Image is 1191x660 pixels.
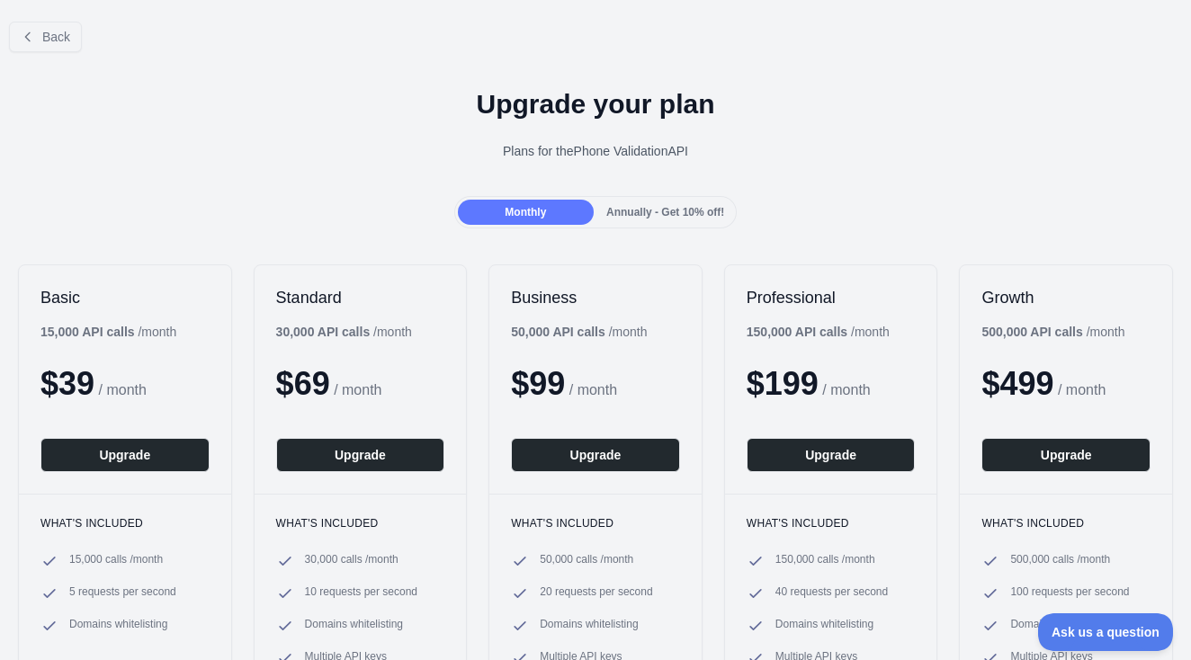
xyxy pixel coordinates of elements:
h2: Growth [981,287,1151,308]
h2: Professional [747,287,916,308]
b: 150,000 API calls [747,325,847,339]
span: $ 99 [511,365,565,402]
div: / month [981,323,1124,341]
b: 50,000 API calls [511,325,605,339]
b: 500,000 API calls [981,325,1082,339]
h2: Business [511,287,680,308]
div: / month [276,323,412,341]
div: / month [511,323,647,341]
div: / month [747,323,890,341]
h2: Standard [276,287,445,308]
iframe: Toggle Customer Support [1038,613,1173,651]
span: $ 499 [981,365,1053,402]
span: $ 199 [747,365,819,402]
